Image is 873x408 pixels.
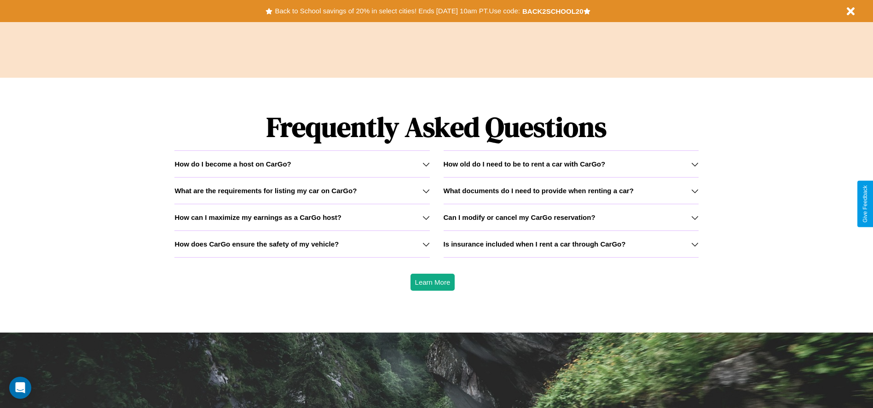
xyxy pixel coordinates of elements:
[444,213,595,221] h3: Can I modify or cancel my CarGo reservation?
[410,274,455,291] button: Learn More
[174,160,291,168] h3: How do I become a host on CarGo?
[444,240,626,248] h3: Is insurance included when I rent a car through CarGo?
[444,160,606,168] h3: How old do I need to be to rent a car with CarGo?
[174,187,357,195] h3: What are the requirements for listing my car on CarGo?
[174,240,339,248] h3: How does CarGo ensure the safety of my vehicle?
[862,185,868,223] div: Give Feedback
[522,7,584,15] b: BACK2SCHOOL20
[9,377,31,399] div: Open Intercom Messenger
[174,103,698,150] h1: Frequently Asked Questions
[272,5,522,17] button: Back to School savings of 20% in select cities! Ends [DATE] 10am PT.Use code:
[444,187,634,195] h3: What documents do I need to provide when renting a car?
[174,213,341,221] h3: How can I maximize my earnings as a CarGo host?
